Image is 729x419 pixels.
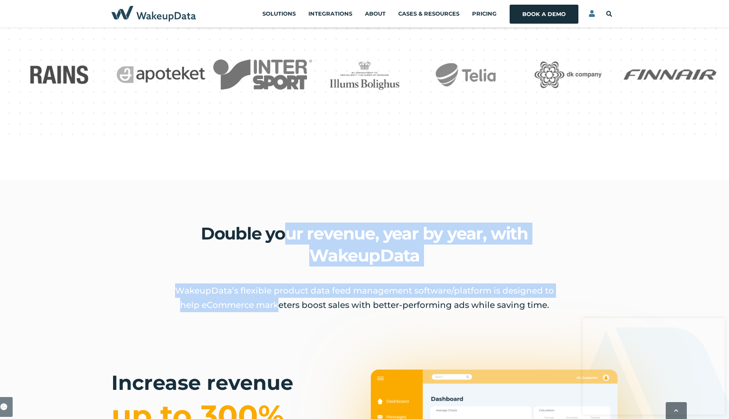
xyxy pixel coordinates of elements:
[111,6,196,22] img: WakeupData Navy Blue Logo 2023-horizontal-transparent-crop
[110,51,212,98] img: Apoteket logo
[619,51,721,98] img: Finnair_Logo.svg
[365,2,386,25] a: About
[262,2,296,25] a: Solutions
[262,2,579,25] div: Navigation Menu
[416,51,517,98] img: Telia finland
[583,318,725,415] iframe: Popup CTA
[518,5,570,24] a: Book a Demo
[313,51,415,98] img: illums-bolighus
[175,286,554,310] span: WakeupData’s flexible product data feed management software/platform is designed to help eCommerc...
[472,2,497,25] a: Pricing
[201,223,528,266] strong: Double your revenue, year by year, with WakeupData
[517,51,619,98] img: DK Company logo
[308,2,352,25] a: Integrations
[212,24,313,125] img: intersport-logo
[111,370,293,395] strong: Increase revenue
[8,51,110,98] img: RAINS Logo
[398,2,459,25] a: Cases & Resources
